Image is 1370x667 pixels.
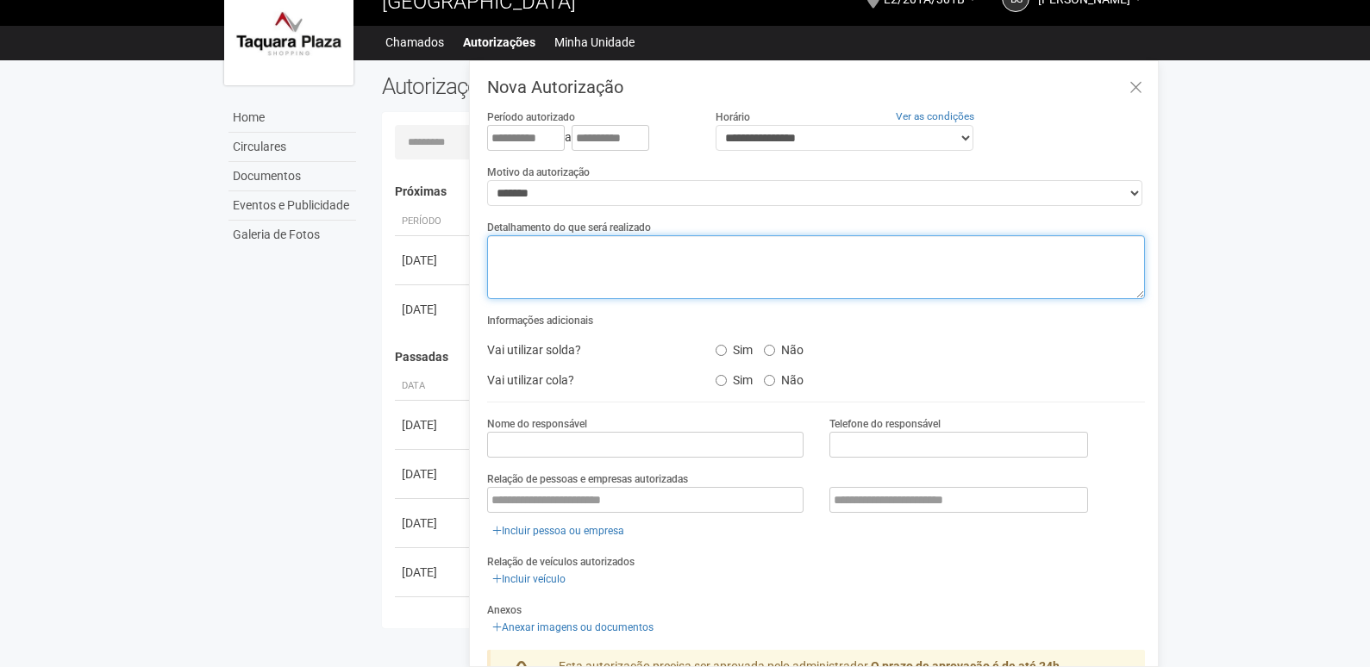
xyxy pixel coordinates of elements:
a: Incluir veículo [487,570,571,589]
div: [DATE] [402,416,466,433]
a: Ver as condições [896,110,974,122]
div: [DATE] [402,564,466,581]
a: Chamados [385,30,444,54]
label: Horário [716,109,750,125]
label: Não [764,337,804,358]
div: [DATE] [402,252,466,269]
a: Documentos [228,162,356,191]
label: Período autorizado [487,109,575,125]
label: Anexos [487,602,522,618]
a: Anexar imagens ou documentos [487,618,659,637]
a: Eventos e Publicidade [228,191,356,221]
label: Sim [716,337,753,358]
div: [DATE] [402,465,466,483]
input: Não [764,375,775,386]
th: Data [395,372,472,401]
h4: Próximas [395,185,1134,198]
input: Sim [716,375,727,386]
a: Autorizações [463,30,535,54]
th: Período [395,208,472,236]
label: Informações adicionais [487,313,593,328]
h4: Passadas [395,351,1134,364]
div: a [487,125,689,151]
input: Não [764,345,775,356]
a: Incluir pessoa ou empresa [487,521,629,540]
label: Relação de pessoas e empresas autorizadas [487,471,688,487]
div: Vai utilizar cola? [474,367,702,393]
label: Não [764,367,804,388]
h2: Autorizações [382,73,751,99]
a: Minha Unidade [554,30,635,54]
label: Detalhamento do que será realizado [487,220,651,235]
label: Sim [716,367,753,388]
div: [DATE] [402,514,466,532]
a: Galeria de Fotos [228,221,356,249]
label: Telefone do responsável [829,416,941,432]
label: Nome do responsável [487,416,587,432]
div: [DATE] [402,613,466,630]
div: Vai utilizar solda? [474,337,702,363]
a: Circulares [228,133,356,162]
h3: Nova Autorização [487,78,1145,96]
label: Motivo da autorização [487,165,590,180]
div: [DATE] [402,301,466,318]
input: Sim [716,345,727,356]
label: Relação de veículos autorizados [487,554,635,570]
a: Home [228,103,356,133]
